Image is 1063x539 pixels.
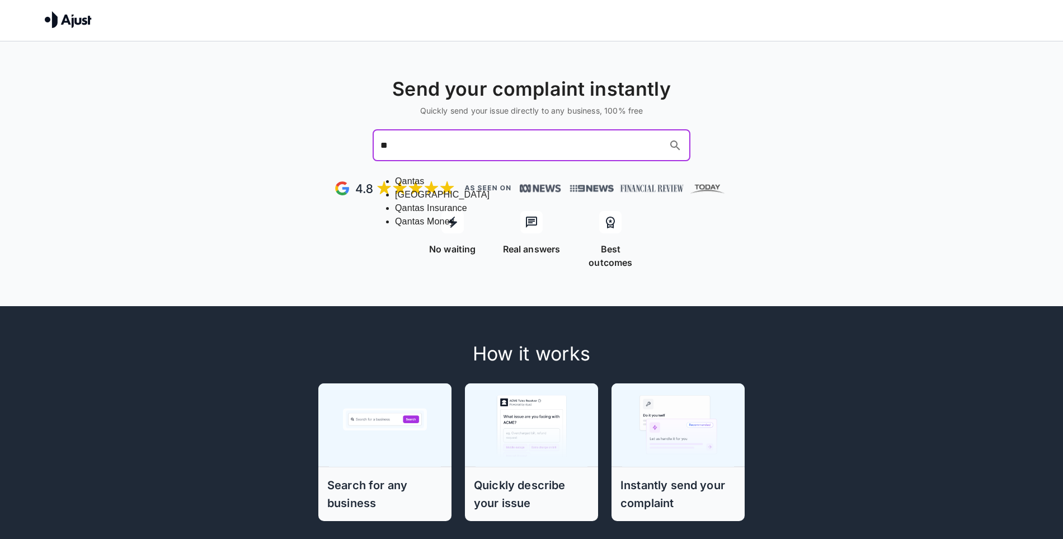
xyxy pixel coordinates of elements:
[578,242,643,269] p: Best outcomes
[327,476,443,512] h6: Search for any business
[245,342,818,365] h4: How it works
[334,179,455,198] img: Google Review - 5 stars
[395,188,690,201] li: [GEOGRAPHIC_DATA]
[622,383,734,467] img: Step 3
[45,11,92,28] img: Ajust
[395,215,690,228] li: Qantas Money
[620,476,736,512] h6: Instantly send your complaint
[429,242,476,256] p: No waiting
[329,383,441,467] img: Step 1
[476,383,587,467] img: Step 2
[503,242,561,256] p: Real answers
[395,201,690,215] li: Qantas Insurance
[474,476,589,512] h6: Quickly describe your issue
[395,175,690,188] li: Qantas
